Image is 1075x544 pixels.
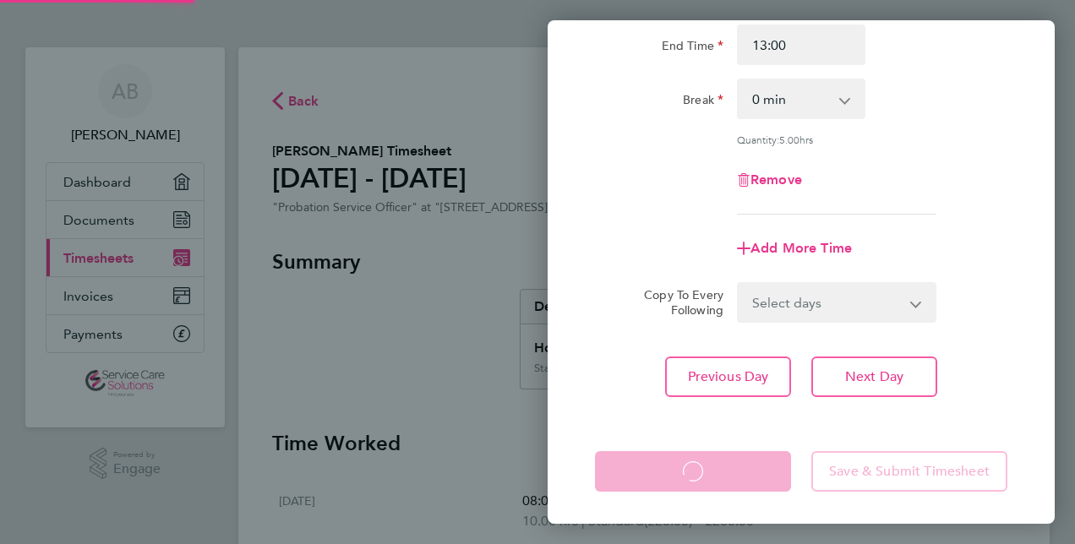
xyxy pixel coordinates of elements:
[737,24,865,65] input: E.g. 18:00
[630,287,723,318] label: Copy To Every Following
[779,133,799,146] span: 5.00
[688,368,769,385] span: Previous Day
[737,133,936,146] div: Quantity: hrs
[662,38,723,58] label: End Time
[737,173,802,187] button: Remove
[737,242,852,255] button: Add More Time
[845,368,903,385] span: Next Day
[750,240,852,256] span: Add More Time
[750,171,802,188] span: Remove
[683,92,723,112] label: Break
[811,356,937,397] button: Next Day
[665,356,791,397] button: Previous Day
